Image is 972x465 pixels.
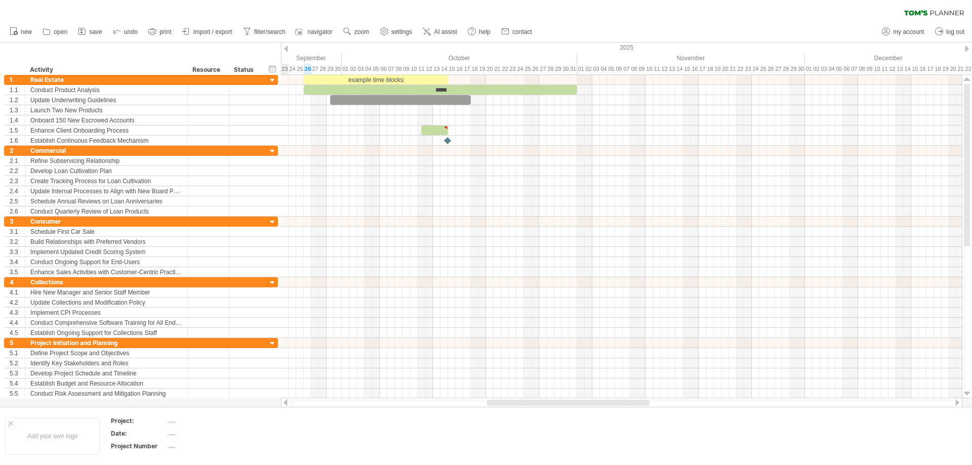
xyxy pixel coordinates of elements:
[30,196,182,206] div: Schedule Annual Reviews on Loan Anniversaries
[10,166,25,176] div: 2.2
[111,429,167,438] div: Date:
[911,64,919,74] div: Monday, 15 December 2025
[294,25,335,38] a: navigator
[873,64,881,74] div: Wednesday, 10 December 2025
[418,64,425,74] div: Saturday, 11 October 2025
[30,338,182,348] div: Project Initiation and Planning
[547,64,554,74] div: Tuesday, 28 October 2025
[782,64,790,74] div: Friday, 28 November 2025
[813,64,820,74] div: Tuesday, 2 December 2025
[600,64,607,74] div: Tuesday, 4 November 2025
[30,85,182,95] div: Conduct Product Analysis
[159,28,171,35] span: print
[714,64,721,74] div: Wednesday, 19 November 2025
[828,64,835,74] div: Thursday, 4 December 2025
[110,25,141,38] a: undo
[463,64,471,74] div: Friday, 17 October 2025
[554,64,562,74] div: Wednesday, 29 October 2025
[342,53,577,64] div: October 2025
[420,25,460,38] a: AI assist
[904,64,911,74] div: Sunday, 14 December 2025
[30,267,182,277] div: Enhance Sales Activities with Customer-Centric Practices
[946,28,964,35] span: log out
[354,28,369,35] span: zoom
[456,64,463,74] div: Thursday, 16 October 2025
[10,125,25,135] div: 1.5
[7,25,35,38] a: new
[699,64,706,74] div: Monday, 17 November 2025
[10,217,25,226] div: 3
[391,28,412,35] span: settings
[40,25,70,38] a: open
[893,28,924,35] span: my account
[539,64,547,74] div: Monday, 27 October 2025
[577,53,805,64] div: November 2025
[30,247,182,257] div: Implement Updated Credit Scoring System
[30,348,182,358] div: Define Project Scope and Objectives
[30,318,182,327] div: Conduct Comprehensive Software Training for All End-Users
[957,64,964,74] div: Sunday, 21 December 2025
[501,64,509,74] div: Wednesday, 22 October 2025
[30,136,182,145] div: Establish Continuous Feedback Mechanism
[10,186,25,196] div: 2.4
[797,64,805,74] div: Sunday, 30 November 2025
[516,64,524,74] div: Friday, 24 October 2025
[479,28,491,35] span: help
[30,176,182,186] div: Create Tracking Process for Loan Cultivation
[10,146,25,155] div: 2
[341,25,372,38] a: zoom
[881,64,888,74] div: Thursday, 11 December 2025
[240,25,289,38] a: filter/search
[30,378,182,388] div: Establish Budget and Resource Allocation
[934,64,942,74] div: Thursday, 18 December 2025
[465,25,494,38] a: help
[387,64,395,74] div: Tuesday, 7 October 2025
[319,64,327,74] div: Sunday, 28 September 2025
[615,64,623,74] div: Thursday, 6 November 2025
[378,25,415,38] a: settings
[744,64,752,74] div: Sunday, 23 November 2025
[30,277,182,287] div: Collections
[790,64,797,74] div: Saturday, 29 November 2025
[570,64,577,74] div: Friday, 31 October 2025
[327,64,334,74] div: Monday, 29 September 2025
[289,64,296,74] div: Wednesday, 24 September 2025
[759,64,767,74] div: Tuesday, 25 November 2025
[111,442,167,450] div: Project Number
[10,328,25,337] div: 4.5
[448,64,456,74] div: Wednesday, 15 October 2025
[805,64,813,74] div: Monday, 1 December 2025
[364,64,372,74] div: Saturday, 4 October 2025
[30,115,182,125] div: Onboard 150 New Escrowed Accounts
[478,64,486,74] div: Sunday, 19 October 2025
[402,64,410,74] div: Thursday, 9 October 2025
[89,28,102,35] span: save
[942,64,949,74] div: Friday, 19 December 2025
[30,186,182,196] div: Update Internal Processes to Align with New Board Policy
[10,338,25,348] div: 5
[10,156,25,165] div: 2.1
[752,64,759,74] div: Monday, 24 November 2025
[10,378,25,388] div: 5.4
[729,64,737,74] div: Friday, 21 November 2025
[888,64,896,74] div: Friday, 12 December 2025
[10,247,25,257] div: 3.3
[10,176,25,186] div: 2.3
[676,64,683,74] div: Friday, 14 November 2025
[10,368,25,378] div: 5.3
[10,95,25,105] div: 1.2
[858,64,866,74] div: Monday, 8 December 2025
[30,368,182,378] div: Develop Project Schedule and Timeline
[10,358,25,368] div: 5.2
[30,146,182,155] div: Commercial
[683,64,691,74] div: Saturday, 15 November 2025
[661,64,668,74] div: Wednesday, 12 November 2025
[585,64,592,74] div: Sunday, 2 November 2025
[721,64,729,74] div: Thursday, 20 November 2025
[334,64,342,74] div: Tuesday, 30 September 2025
[879,25,927,38] a: my account
[30,95,182,105] div: Update Underwriting Guidelines
[10,105,25,115] div: 1.3
[843,64,850,74] div: Saturday, 6 December 2025
[10,348,25,358] div: 5.1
